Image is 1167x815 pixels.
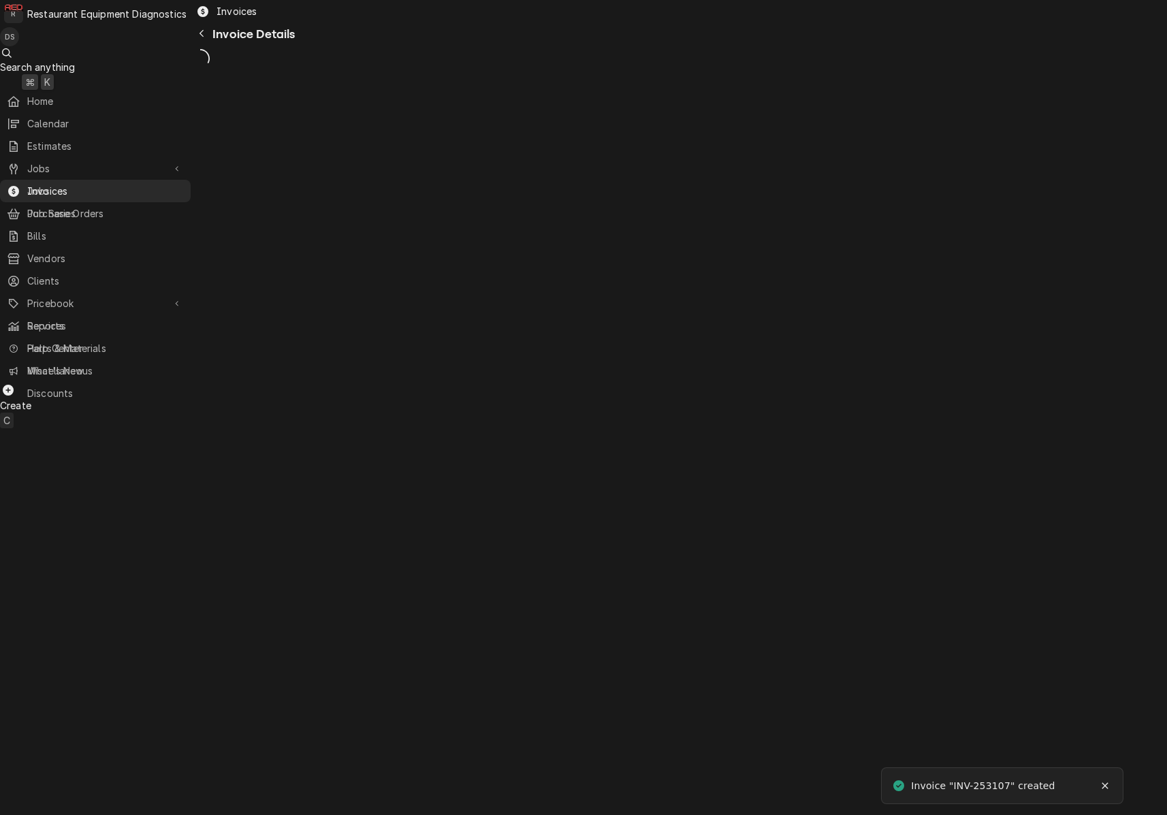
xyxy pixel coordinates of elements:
[25,75,35,89] span: ⌘
[191,47,210,70] span: Loading...
[44,75,50,89] span: K
[27,274,184,288] span: Clients
[27,161,163,176] span: Jobs
[27,386,184,400] span: Discounts
[27,251,184,266] span: Vendors
[212,27,295,41] span: Invoice Details
[27,364,182,378] span: What's New
[4,4,23,23] div: R
[191,22,212,44] button: Navigate back
[911,779,1057,793] div: Invoice "INV-253107" created
[3,413,10,428] span: C
[27,206,184,221] span: Purchase Orders
[27,116,184,131] span: Calendar
[4,4,23,23] div: Restaurant Equipment Diagnostics's Avatar
[27,341,182,355] span: Help Center
[27,296,163,310] span: Pricebook
[27,319,184,333] span: Reports
[27,139,184,153] span: Estimates
[27,7,187,21] div: Restaurant Equipment Diagnostics
[27,229,184,243] span: Bills
[27,184,184,198] span: Invoices
[27,94,184,108] span: Home
[217,4,257,18] span: Invoices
